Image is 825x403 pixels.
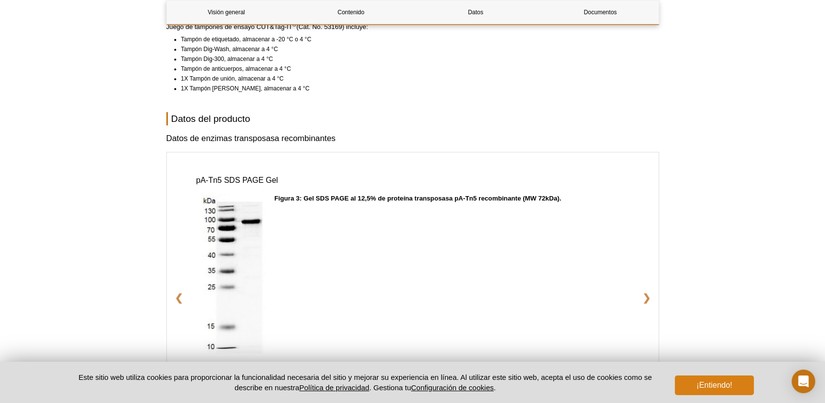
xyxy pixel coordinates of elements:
[494,383,496,392] font: .
[541,0,660,24] a: Documentos
[293,22,296,28] sup: ®
[196,194,267,359] img: Datos multiplex de histonas H3 PTM de abundancia de histonas en tejido de ratón.
[79,373,652,392] font: Este sitio web utiliza cookies para proporcionar la funcionalidad necesaria del sitio y mejorar s...
[181,84,650,93] li: 1X Tampón [PERSON_NAME], almacenar a 4 °C
[181,54,650,64] li: Tampón Dig-300, almacenar a 4 °C
[167,285,191,311] a: ❮
[411,383,493,392] button: Configuración de cookies
[675,375,753,395] button: ¡Entiendo!
[292,0,411,24] a: Contenido
[181,64,650,74] li: Tampón de anticuerpos, almacenar a 4 °C
[299,383,370,392] a: Política de privacidad
[181,44,650,54] li: Tampón Dig-Wash, almacenar a 4 °C
[792,370,815,393] div: Abra Intercom Messenger
[181,74,650,84] li: 1X Tampón de unión, almacenar a 4 °C
[416,0,535,24] a: Datos
[166,22,659,32] p: Juego de tampones de ensayo CUT&Tag-IT (Cat. No. 53169) incluye:
[635,285,659,311] a: ❯
[196,174,629,186] h3: pA-Tn5 SDS PAGE Gel
[167,0,286,24] a: Visión general
[274,195,561,202] strong: Figura 3: Gel SDS PAGE al 12,5% de proteína transposasa pA-Tn5 recombinante (MW 72kDa).
[166,112,659,125] h2: Datos del producto
[166,133,659,144] h3: Datos de enzimas transposasa recombinantes
[181,34,650,44] li: Tampón de etiquetado, almacenar a -20 °C o 4 °C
